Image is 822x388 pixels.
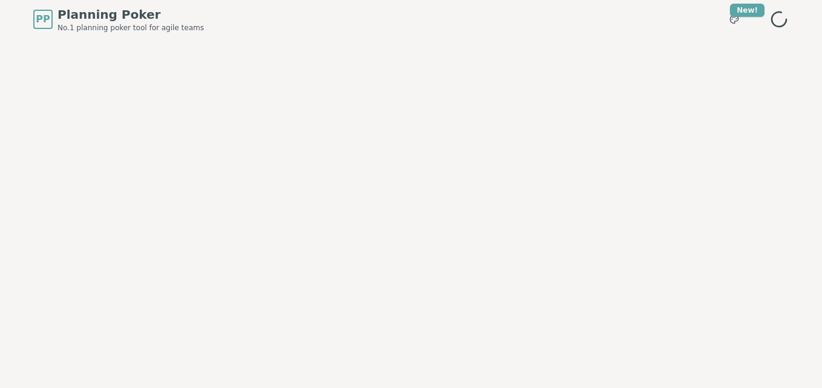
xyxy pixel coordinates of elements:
a: PPPlanning PokerNo.1 planning poker tool for agile teams [33,6,204,33]
span: Planning Poker [58,6,204,23]
span: PP [36,12,50,27]
span: No.1 planning poker tool for agile teams [58,23,204,33]
button: New! [723,8,745,30]
div: New! [730,4,764,17]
